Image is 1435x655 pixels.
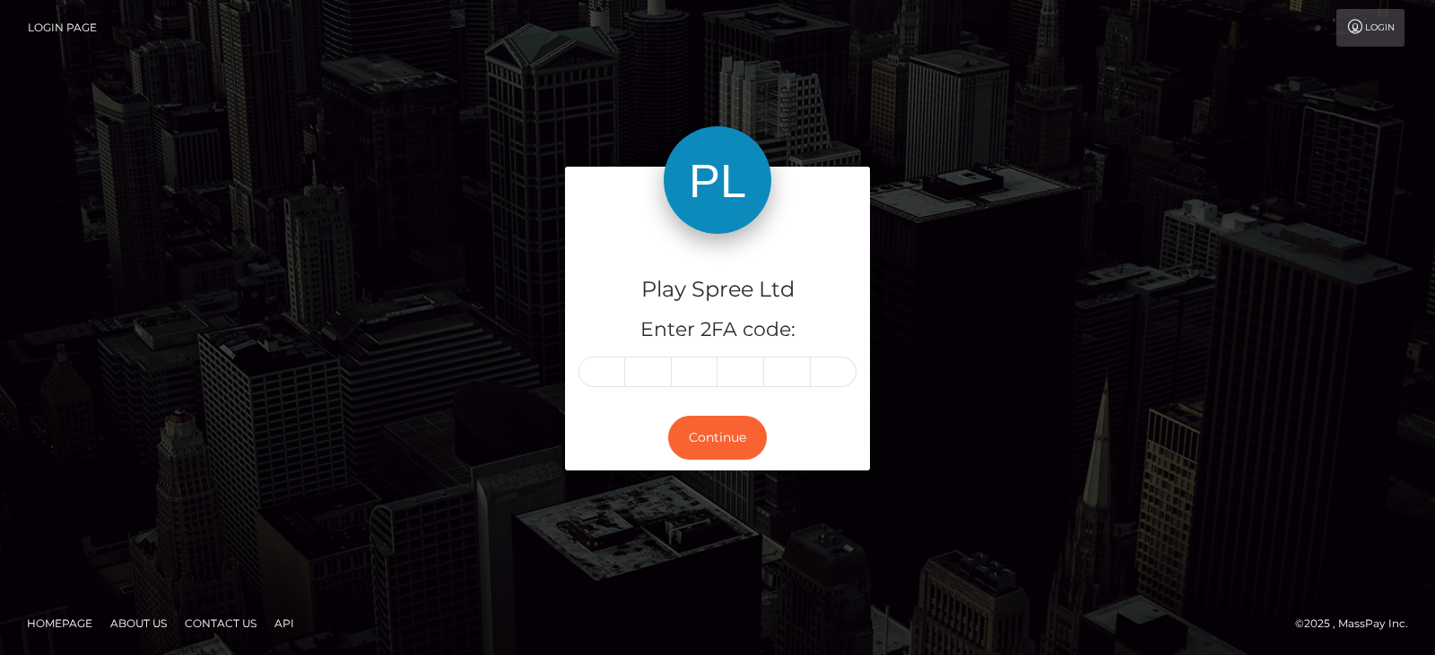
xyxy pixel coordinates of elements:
[578,316,857,344] h5: Enter 2FA code:
[28,9,97,47] a: Login Page
[664,126,771,234] img: Play Spree Ltd
[267,609,301,637] a: API
[1295,614,1422,633] div: © 2025 , MassPay Inc.
[578,274,857,306] h4: Play Spree Ltd
[1336,9,1405,47] a: Login
[20,609,100,637] a: Homepage
[103,609,174,637] a: About Us
[178,609,264,637] a: Contact Us
[668,416,767,460] button: Continue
